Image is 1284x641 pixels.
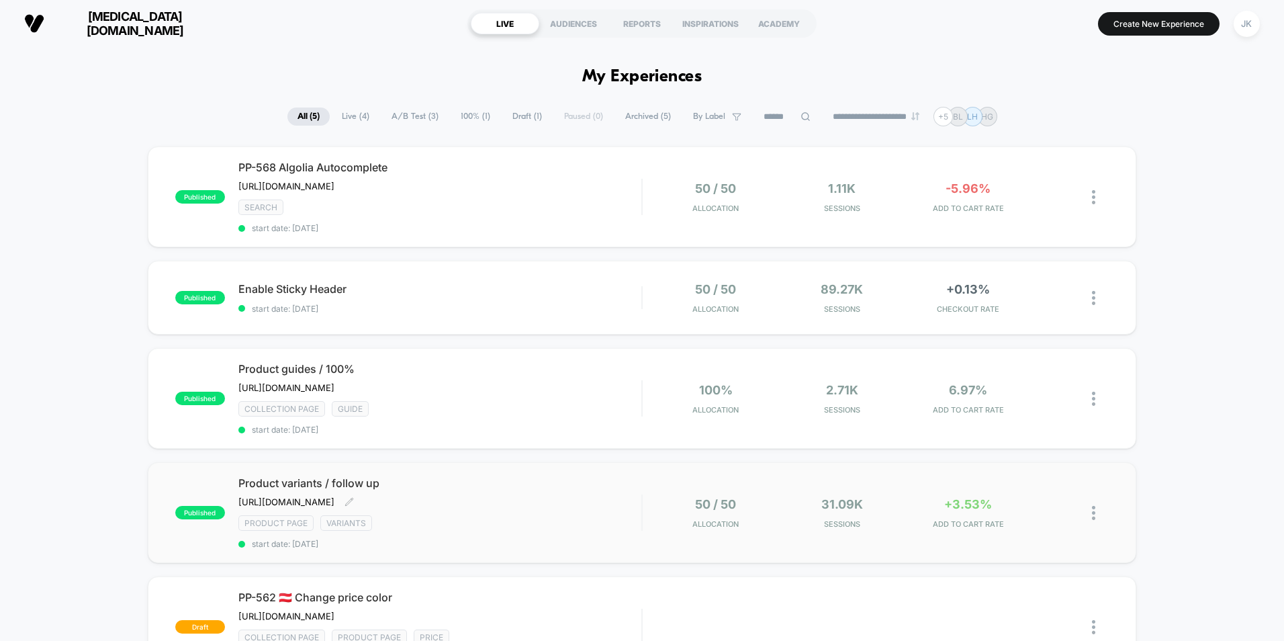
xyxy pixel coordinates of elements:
[695,497,736,511] span: 50 / 50
[782,304,902,314] span: Sessions
[54,9,216,38] span: [MEDICAL_DATA][DOMAIN_NAME]
[238,304,641,314] span: start date: [DATE]
[608,13,676,34] div: REPORTS
[981,112,993,122] p: HG
[238,611,334,622] span: [URL][DOMAIN_NAME]
[175,506,225,519] span: published
[1230,10,1264,38] button: JK
[287,108,330,126] span: All ( 5 )
[175,392,225,405] span: published
[582,67,702,87] h1: My Experiences
[332,108,379,126] span: Live ( 4 )
[238,161,641,174] span: PP-568 Algolia Autocomplete
[238,382,334,393] span: [URL][DOMAIN_NAME]
[1092,506,1095,520] img: close
[693,112,725,122] span: By Label
[320,515,372,531] span: VARIANTS
[238,223,641,233] span: start date: [DATE]
[782,519,902,529] span: Sessions
[24,13,44,34] img: Visually logo
[782,405,902,415] span: Sessions
[238,515,314,531] span: product page
[699,383,733,397] span: 100%
[451,108,500,126] span: 100% ( 1 )
[909,405,1028,415] span: ADD TO CART RATE
[946,181,991,196] span: -5.96%
[502,108,552,126] span: Draft ( 1 )
[745,13,813,34] div: ACADEMY
[821,282,863,296] span: 89.27k
[238,200,283,215] span: SEARCH
[909,204,1028,213] span: ADD TO CART RATE
[332,401,369,417] span: GUIDE
[949,383,987,397] span: 6.97%
[238,425,641,435] span: start date: [DATE]
[946,282,990,296] span: +0.13%
[238,181,334,191] span: [URL][DOMAIN_NAME]
[238,539,641,549] span: start date: [DATE]
[1098,12,1220,36] button: Create New Experience
[238,282,641,296] span: Enable Sticky Header
[1092,392,1095,406] img: close
[821,497,863,511] span: 31.09k
[175,190,225,204] span: published
[695,181,736,196] span: 50 / 50
[238,401,325,417] span: COLLECTION PAGE
[20,9,220,38] button: [MEDICAL_DATA][DOMAIN_NAME]
[471,13,539,34] div: LIVE
[944,497,992,511] span: +3.53%
[828,181,856,196] span: 1.11k
[1234,11,1260,37] div: JK
[1092,620,1095,634] img: close
[911,112,919,120] img: end
[381,108,449,126] span: A/B Test ( 3 )
[175,291,225,304] span: published
[238,362,641,376] span: Product guides / 100%
[826,383,858,397] span: 2.71k
[539,13,608,34] div: AUDIENCES
[1092,291,1095,305] img: close
[967,112,978,122] p: LH
[1092,190,1095,204] img: close
[692,405,739,415] span: Allocation
[238,497,334,507] span: [URL][DOMAIN_NAME]
[782,204,902,213] span: Sessions
[692,304,739,314] span: Allocation
[692,204,739,213] span: Allocation
[238,591,641,604] span: PP-562 🇦🇹 Change price color
[175,620,225,634] span: draft
[676,13,745,34] div: INSPIRATIONS
[695,282,736,296] span: 50 / 50
[933,107,953,126] div: + 5
[692,519,739,529] span: Allocation
[909,304,1028,314] span: CHECKOUT RATE
[615,108,681,126] span: Archived ( 5 )
[953,112,963,122] p: BL
[238,476,641,490] span: Product variants / follow up
[909,519,1028,529] span: ADD TO CART RATE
